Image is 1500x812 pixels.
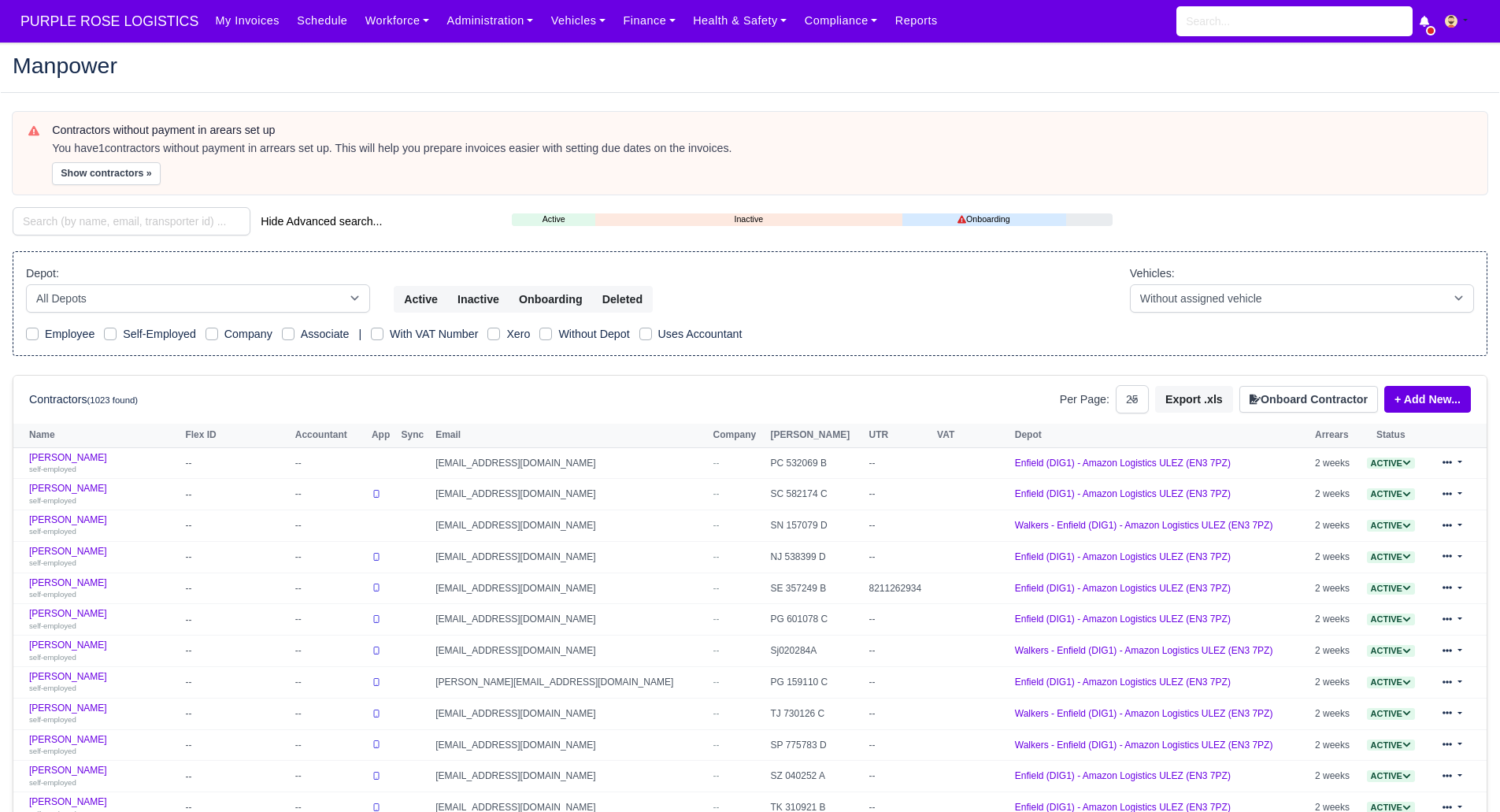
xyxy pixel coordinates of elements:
[291,447,368,479] td: --
[181,424,291,447] th: Flex ID
[1367,740,1415,751] a: Active
[1311,729,1359,761] td: 2 weeks
[1311,573,1359,604] td: 2 weeks
[357,6,439,36] a: Workforce
[1384,386,1471,413] a: + Add New...
[394,286,448,313] button: Active
[713,551,720,562] span: --
[1176,6,1413,36] input: Search...
[767,541,865,573] td: NJ 538399 D
[1311,667,1359,699] td: 2 weeks
[865,636,933,667] td: --
[206,6,288,36] a: My Invoices
[1367,488,1415,500] span: Active
[767,447,865,479] td: PC 532069 B
[767,573,865,604] td: SE 357249 B
[447,286,509,313] button: Inactive
[181,541,291,573] td: --
[291,604,368,636] td: --
[558,325,629,343] label: Without Depot
[1239,386,1378,413] button: Onboard Contractor
[29,452,177,475] a: [PERSON_NAME] self-employed
[1367,520,1415,532] span: Active
[1311,424,1359,447] th: Arrears
[431,636,709,667] td: [EMAIL_ADDRESS][DOMAIN_NAME]
[29,546,177,569] a: [PERSON_NAME] self-employed
[291,636,368,667] td: --
[1367,614,1415,625] a: Active
[431,761,709,792] td: [EMAIL_ADDRESS][DOMAIN_NAME]
[684,6,796,36] a: Health & Safety
[431,729,709,761] td: [EMAIL_ADDRESS][DOMAIN_NAME]
[52,162,161,185] button: Show contractors »
[181,729,291,761] td: --
[767,479,865,510] td: SC 582174 C
[543,6,615,36] a: Vehicles
[713,645,720,656] span: --
[865,510,933,542] td: --
[29,640,177,662] a: [PERSON_NAME] self-employed
[595,213,902,226] a: Inactive
[431,573,709,604] td: [EMAIL_ADDRESS][DOMAIN_NAME]
[865,541,933,573] td: --
[865,729,933,761] td: --
[1367,708,1415,720] span: Active
[713,488,720,499] span: --
[767,698,865,729] td: TJ 730126 C
[1367,770,1415,781] a: Active
[291,729,368,761] td: --
[123,325,196,343] label: Self-Employed
[1367,645,1415,657] span: Active
[1367,458,1415,469] a: Active
[26,265,59,283] label: Depot:
[98,142,105,154] strong: 1
[29,765,177,788] a: [PERSON_NAME] self-employed
[29,558,76,567] small: self-employed
[368,424,398,447] th: App
[887,6,946,36] a: Reports
[431,447,709,479] td: [EMAIL_ADDRESS][DOMAIN_NAME]
[291,667,368,699] td: --
[390,325,478,343] label: With VAT Number
[767,424,865,447] th: [PERSON_NAME]
[181,573,291,604] td: --
[658,325,743,343] label: Uses Accountant
[181,479,291,510] td: --
[1015,740,1273,751] a: Walkers - Enfield (DIG1) - Amazon Logistics ULEZ (EN3 7PZ)
[291,541,368,573] td: --
[865,573,933,604] td: 8211262934
[1015,458,1231,469] a: Enfield (DIG1) - Amazon Logistics ULEZ (EN3 7PZ)
[1,42,1499,93] div: Manpower
[1311,636,1359,667] td: 2 weeks
[29,778,76,787] small: self-employed
[13,6,206,37] span: PURPLE ROSE LOGISTICS
[29,608,177,631] a: [PERSON_NAME] self-employed
[1367,551,1415,562] a: Active
[29,671,177,694] a: [PERSON_NAME] self-employed
[431,479,709,510] td: [EMAIL_ADDRESS][DOMAIN_NAME]
[1015,614,1231,625] a: Enfield (DIG1) - Amazon Logistics ULEZ (EN3 7PZ)
[767,667,865,699] td: PG 159110 C
[865,424,933,447] th: UTR
[29,496,76,505] small: self-employed
[865,447,933,479] td: --
[29,590,76,599] small: self-employed
[250,208,392,235] button: Hide Advanced search...
[506,325,530,343] label: Xero
[1015,677,1231,688] a: Enfield (DIG1) - Amazon Logistics ULEZ (EN3 7PZ)
[291,698,368,729] td: --
[1311,698,1359,729] td: 2 weeks
[29,653,76,662] small: self-employed
[865,667,933,699] td: --
[1015,520,1273,531] a: Walkers - Enfield (DIG1) - Amazon Logistics ULEZ (EN3 7PZ)
[13,54,1487,76] h2: Manpower
[1130,265,1175,283] label: Vehicles:
[767,636,865,667] td: Sj020284A
[181,510,291,542] td: --
[13,424,181,447] th: Name
[767,729,865,761] td: SP 775783 D
[431,510,709,542] td: [EMAIL_ADDRESS][DOMAIN_NAME]
[29,715,76,724] small: self-employed
[1367,520,1415,531] a: Active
